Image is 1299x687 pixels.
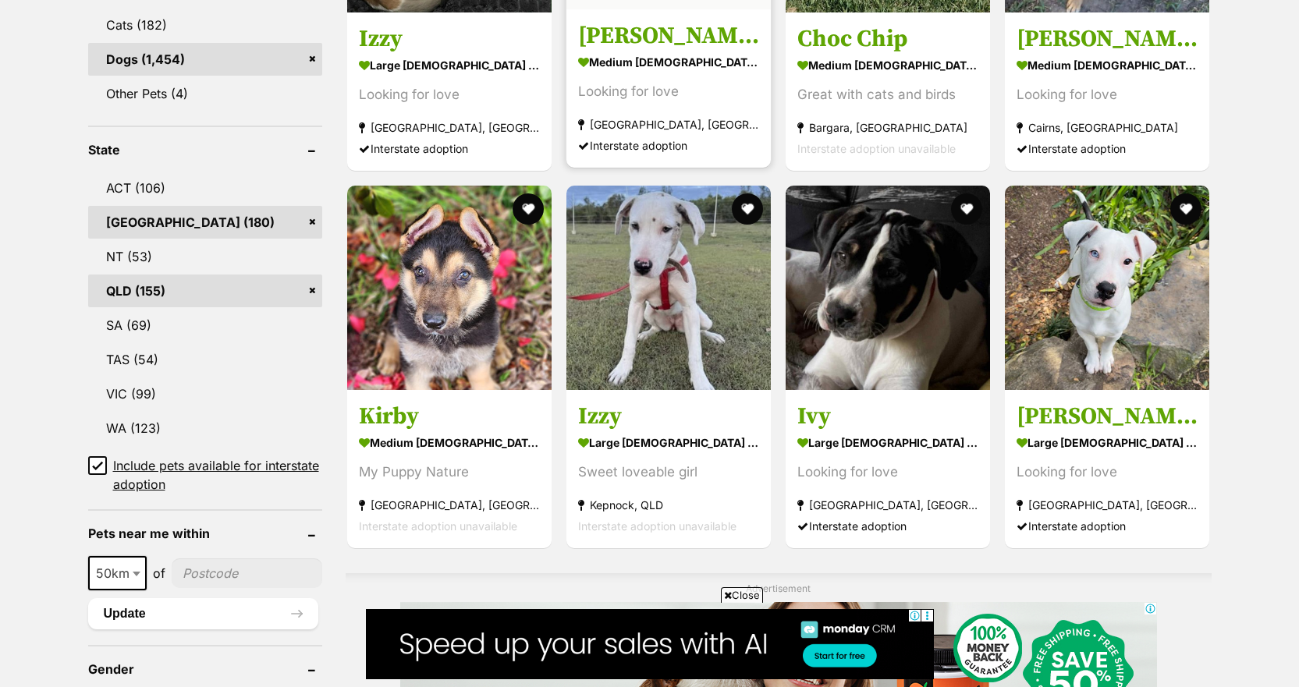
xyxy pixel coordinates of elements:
h3: Kirby [359,402,540,431]
a: Ivy large [DEMOGRAPHIC_DATA] Dog Looking for love [GEOGRAPHIC_DATA], [GEOGRAPHIC_DATA] Interstate... [786,390,990,548]
h3: Izzy [578,402,759,431]
a: Kirby medium [DEMOGRAPHIC_DATA] Dog My Puppy Nature [GEOGRAPHIC_DATA], [GEOGRAPHIC_DATA] Intersta... [347,390,552,548]
strong: large [DEMOGRAPHIC_DATA] Dog [359,54,540,76]
input: postcode [172,558,322,588]
a: [GEOGRAPHIC_DATA] (180) [88,206,322,239]
div: Sweet loveable girl [578,462,759,483]
a: QLD (155) [88,274,322,307]
button: Update [88,598,318,629]
div: Looking for love [1017,84,1198,105]
header: State [88,143,322,157]
strong: Cairns, [GEOGRAPHIC_DATA] [1017,117,1198,138]
button: favourite [513,193,544,225]
div: Interstate adoption [359,138,540,159]
strong: [GEOGRAPHIC_DATA], [GEOGRAPHIC_DATA] [578,114,759,135]
span: Interstate adoption unavailable [797,142,956,155]
span: Include pets available for interstate adoption [113,456,322,494]
strong: medium [DEMOGRAPHIC_DATA] Dog [359,431,540,454]
strong: Kepnock, QLD [578,494,759,515]
span: Interstate adoption unavailable [578,519,736,533]
div: Looking for love [797,462,978,483]
strong: [GEOGRAPHIC_DATA], [GEOGRAPHIC_DATA] [797,494,978,515]
header: Pets near me within [88,526,322,540]
div: Great with cats and birds [797,84,978,105]
div: My Puppy Nature [359,462,540,483]
iframe: Advertisement [366,609,934,679]
a: Dogs (1,454) [88,43,322,76]
img: Lucy - Mixed breed Dog [1005,186,1209,390]
div: Looking for love [578,81,759,102]
button: favourite [732,193,763,225]
h3: [PERSON_NAME] [578,21,759,51]
span: Close [721,587,763,603]
strong: [GEOGRAPHIC_DATA], [GEOGRAPHIC_DATA] [359,494,540,515]
strong: Bargara, [GEOGRAPHIC_DATA] [797,117,978,138]
div: Interstate adoption [1017,138,1198,159]
img: Kirby - German Shepherd Dog [347,186,552,390]
h3: Izzy [359,24,540,54]
a: [PERSON_NAME] large [DEMOGRAPHIC_DATA] Dog Looking for love [GEOGRAPHIC_DATA], [GEOGRAPHIC_DATA] ... [1005,390,1209,548]
a: TAS (54) [88,343,322,376]
h3: Choc Chip [797,24,978,54]
span: of [153,564,165,583]
a: SA (69) [88,309,322,342]
div: Interstate adoption [1017,515,1198,536]
h3: Ivy [797,402,978,431]
span: Interstate adoption unavailable [359,519,517,533]
a: [PERSON_NAME] medium [DEMOGRAPHIC_DATA] Dog Looking for love Cairns, [GEOGRAPHIC_DATA] Interstate... [1005,12,1209,171]
button: favourite [951,193,982,225]
div: Looking for love [1017,462,1198,483]
a: NT (53) [88,240,322,273]
a: Izzy large [DEMOGRAPHIC_DATA] Dog Looking for love [GEOGRAPHIC_DATA], [GEOGRAPHIC_DATA] Interstat... [347,12,552,171]
h3: [PERSON_NAME] [1017,402,1198,431]
a: Other Pets (4) [88,77,322,110]
header: Gender [88,662,322,676]
div: Looking for love [359,84,540,105]
h3: [PERSON_NAME] [1017,24,1198,54]
button: favourite [1171,193,1202,225]
strong: large [DEMOGRAPHIC_DATA] Dog [578,431,759,454]
img: Ivy - Shar Pei Dog [786,186,990,390]
strong: [GEOGRAPHIC_DATA], [GEOGRAPHIC_DATA] [359,117,540,138]
div: Interstate adoption [797,515,978,536]
a: [PERSON_NAME] medium [DEMOGRAPHIC_DATA] Dog Looking for love [GEOGRAPHIC_DATA], [GEOGRAPHIC_DATA]... [566,9,771,168]
div: Interstate adoption [578,135,759,156]
strong: large [DEMOGRAPHIC_DATA] Dog [1017,431,1198,454]
a: Choc Chip medium [DEMOGRAPHIC_DATA] Dog Great with cats and birds Bargara, [GEOGRAPHIC_DATA] Inte... [786,12,990,171]
img: Izzy - Bull Arab Dog [566,186,771,390]
a: VIC (99) [88,377,322,410]
strong: [GEOGRAPHIC_DATA], [GEOGRAPHIC_DATA] [1017,494,1198,515]
strong: medium [DEMOGRAPHIC_DATA] Dog [578,51,759,73]
a: Izzy large [DEMOGRAPHIC_DATA] Dog Sweet loveable girl Kepnock, QLD Interstate adoption unavailable [566,390,771,548]
strong: large [DEMOGRAPHIC_DATA] Dog [797,431,978,454]
a: WA (123) [88,412,322,444]
strong: medium [DEMOGRAPHIC_DATA] Dog [1017,54,1198,76]
a: Include pets available for interstate adoption [88,456,322,494]
a: ACT (106) [88,172,322,204]
span: 50km [90,562,145,584]
a: Cats (182) [88,9,322,41]
span: 50km [88,556,147,590]
strong: medium [DEMOGRAPHIC_DATA] Dog [797,54,978,76]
